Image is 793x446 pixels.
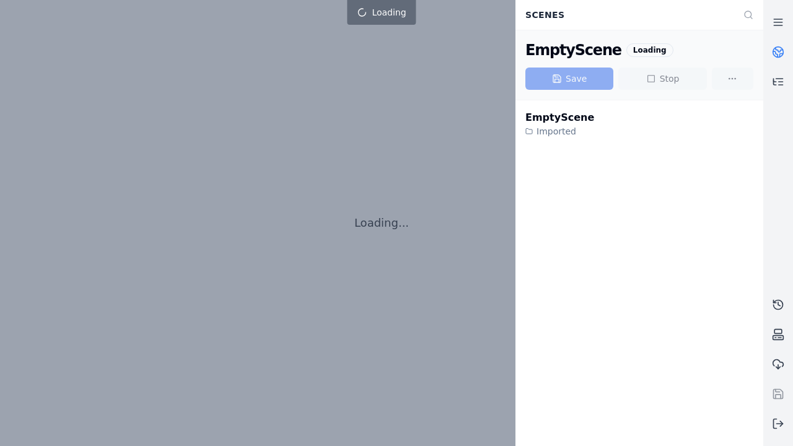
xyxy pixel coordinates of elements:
div: EmptyScene [525,110,594,125]
p: Loading... [354,214,409,232]
div: Loading [626,43,673,57]
div: EmptyScene [525,40,621,60]
span: Loading [372,6,406,19]
div: Scenes [518,3,736,27]
div: Imported [525,125,594,138]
